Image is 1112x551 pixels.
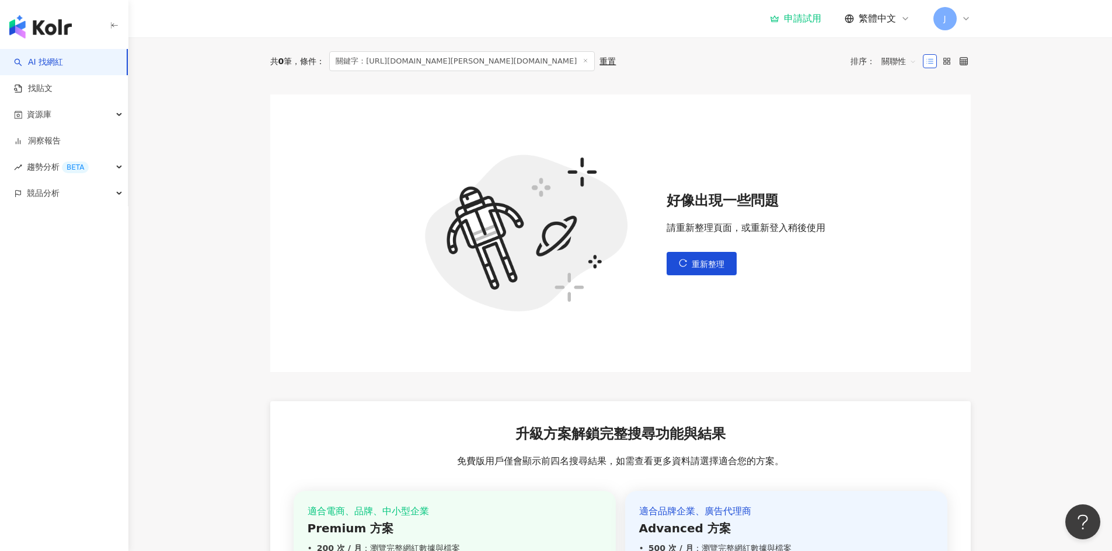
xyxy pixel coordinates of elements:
iframe: Help Scout Beacon - Open [1065,504,1100,539]
div: 共 筆 [270,57,292,66]
a: 洞察報告 [14,135,61,147]
span: 好像出現一些問題 [667,191,825,211]
img: error [416,129,637,337]
span: 關鍵字：[URL][DOMAIN_NAME][PERSON_NAME][DOMAIN_NAME] [329,51,595,71]
div: 適合品牌企業、廣告代理商 [639,505,933,518]
div: Advanced 方案 [639,520,933,536]
span: 請重新整理頁面，或重新登入稍後使用 [667,222,825,234]
span: rise [14,163,22,171]
span: 條件 ： [292,57,325,66]
span: 升級方案解鎖完整搜尋功能與結果 [515,424,726,444]
div: BETA [62,162,89,173]
span: 趨勢分析 [27,154,89,180]
span: 競品分析 [27,180,60,206]
div: Premium 方案 [308,520,602,536]
span: 免費版用戶僅會顯示前四名搜尋結果，如需查看更多資料請選擇適合您的方案。 [457,455,784,468]
div: 適合電商、品牌、中小型企業 [308,505,602,518]
img: logo [9,15,72,38]
button: 重新整理 [667,252,737,275]
a: 申請試用 [770,13,821,24]
span: reload [679,259,687,267]
div: 排序： [850,52,923,71]
span: 資源庫 [27,101,51,128]
div: 重置 [599,57,616,66]
span: 0 [278,57,284,66]
a: 找貼文 [14,83,53,94]
span: 繁體中文 [859,12,896,25]
span: 關聯性 [881,52,916,71]
span: 重新整理 [692,259,724,269]
span: J [943,12,946,25]
a: searchAI 找網紅 [14,57,63,68]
